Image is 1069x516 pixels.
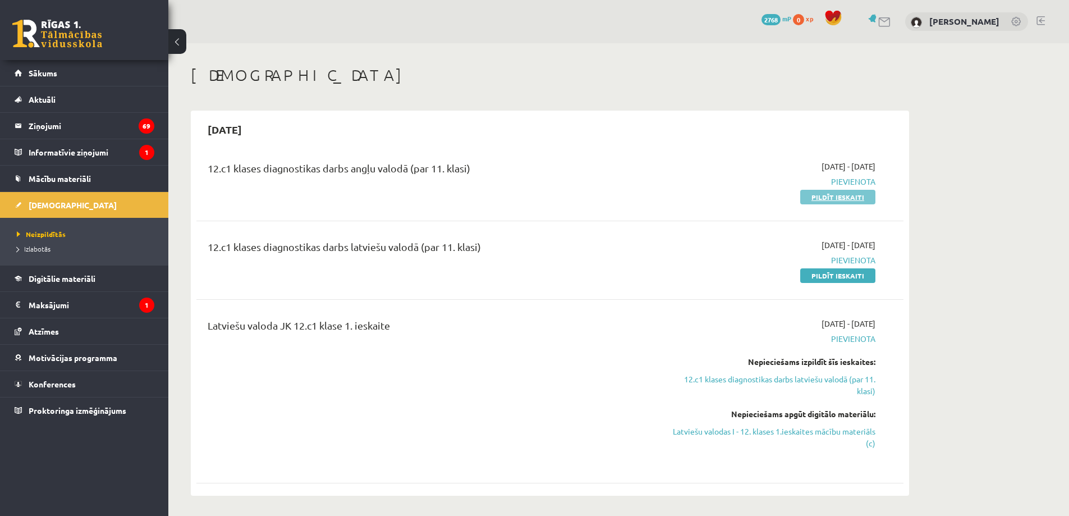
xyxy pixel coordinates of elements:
span: 0 [793,14,804,25]
span: xp [806,14,813,23]
a: Sākums [15,60,154,86]
a: [PERSON_NAME] [929,16,999,27]
span: Pievienota [664,176,875,188]
span: Digitālie materiāli [29,273,95,284]
a: 2768 mP [761,14,791,23]
div: 12.c1 klases diagnostikas darbs latviešu valodā (par 11. klasi) [208,239,647,260]
span: Aktuāli [29,94,56,104]
span: Atzīmes [29,326,59,336]
i: 69 [139,118,154,134]
div: 12.c1 klases diagnostikas darbs angļu valodā (par 11. klasi) [208,161,647,181]
a: Atzīmes [15,318,154,344]
span: [DATE] - [DATE] [822,161,875,172]
a: 12.c1 klases diagnostikas darbs latviešu valodā (par 11. klasi) [664,373,875,397]
legend: Ziņojumi [29,113,154,139]
a: Mācību materiāli [15,166,154,191]
a: Latviešu valodas I - 12. klases 1.ieskaites mācību materiāls (c) [664,426,875,449]
span: Neizpildītās [17,230,66,239]
span: Proktoringa izmēģinājums [29,405,126,415]
a: Motivācijas programma [15,345,154,371]
a: 0 xp [793,14,819,23]
a: Aktuāli [15,86,154,112]
span: Motivācijas programma [29,353,117,363]
span: 2768 [761,14,781,25]
h1: [DEMOGRAPHIC_DATA] [191,66,909,85]
span: Pievienota [664,333,875,345]
i: 1 [139,145,154,160]
span: Mācību materiāli [29,173,91,184]
a: Pildīt ieskaiti [800,190,875,204]
span: Izlabotās [17,244,51,253]
span: [DATE] - [DATE] [822,239,875,251]
span: Konferences [29,379,76,389]
div: Latviešu valoda JK 12.c1 klase 1. ieskaite [208,318,647,339]
a: Proktoringa izmēģinājums [15,398,154,423]
a: Informatīvie ziņojumi1 [15,139,154,165]
img: Kristers Jurčs [911,17,922,28]
span: [DATE] - [DATE] [822,318,875,330]
span: mP [782,14,791,23]
span: Pievienota [664,254,875,266]
a: [DEMOGRAPHIC_DATA] [15,192,154,218]
div: Nepieciešams izpildīt šīs ieskaites: [664,356,875,368]
legend: Informatīvie ziņojumi [29,139,154,165]
h2: [DATE] [196,116,253,143]
a: Digitālie materiāli [15,266,154,291]
i: 1 [139,298,154,313]
a: Rīgas 1. Tālmācības vidusskola [12,20,102,48]
span: Sākums [29,68,57,78]
span: [DEMOGRAPHIC_DATA] [29,200,117,210]
a: Neizpildītās [17,229,157,239]
a: Maksājumi1 [15,292,154,318]
a: Pildīt ieskaiti [800,268,875,283]
div: Nepieciešams apgūt digitālo materiālu: [664,408,875,420]
a: Konferences [15,371,154,397]
a: Ziņojumi69 [15,113,154,139]
a: Izlabotās [17,244,157,254]
legend: Maksājumi [29,292,154,318]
